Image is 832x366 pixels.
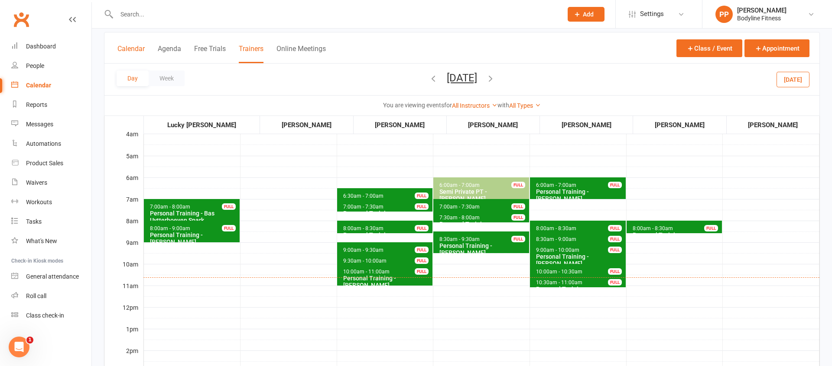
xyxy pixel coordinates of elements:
[452,102,497,109] a: All Instructors
[536,253,624,267] div: Personal Training - [PERSON_NAME]
[26,101,47,108] div: Reports
[343,193,384,199] span: 6:30am - 7:00am
[239,45,263,63] button: Trainers
[144,120,259,130] div: Lucky [PERSON_NAME]
[26,160,63,167] div: Product Sales
[9,337,29,357] iframe: Intercom live chat
[383,102,444,109] strong: You are viewing events
[26,179,47,186] div: Waivers
[439,236,480,242] span: 8:30am - 9:30am
[104,216,143,238] div: 8am
[26,218,42,225] div: Tasks
[536,286,624,299] div: Personal Training - [PERSON_NAME]
[439,188,527,209] div: Semi Private PT - [PERSON_NAME], [PERSON_NAME]
[536,269,583,275] span: 10:00am - 10:30am
[744,39,809,57] button: Appointment
[11,231,91,251] a: What's New
[608,182,622,188] div: FULL
[511,214,525,221] div: FULL
[343,231,431,245] div: Personal Training - [PERSON_NAME]
[26,199,52,205] div: Workouts
[447,120,539,130] div: [PERSON_NAME]
[415,225,429,231] div: FULL
[608,247,622,253] div: FULL
[10,9,32,30] a: Clubworx
[354,120,446,130] div: [PERSON_NAME]
[26,82,51,89] div: Calendar
[149,71,185,86] button: Week
[777,71,809,87] button: [DATE]
[158,45,181,63] button: Agenda
[511,236,525,242] div: FULL
[104,324,143,346] div: 1pm
[11,76,91,95] a: Calendar
[415,257,429,264] div: FULL
[26,292,46,299] div: Roll call
[415,193,429,199] div: FULL
[737,6,786,14] div: [PERSON_NAME]
[276,45,326,63] button: Online Meetings
[509,102,541,109] a: All Types
[11,193,91,212] a: Workouts
[11,267,91,286] a: General attendance kiosk mode
[343,225,384,231] span: 8:00am - 8:30am
[11,173,91,193] a: Waivers
[497,102,509,109] strong: with
[704,225,718,231] div: FULL
[583,11,594,18] span: Add
[104,238,143,260] div: 9am
[11,286,91,306] a: Roll call
[117,45,145,63] button: Calendar
[568,7,604,22] button: Add
[104,129,143,151] div: 4am
[737,14,786,22] div: Bodyline Fitness
[343,275,431,289] div: Personal Training - [PERSON_NAME]
[26,62,44,69] div: People
[26,312,64,319] div: Class check-in
[608,279,622,286] div: FULL
[439,204,480,210] span: 7:00am - 7:30am
[104,151,143,173] div: 5am
[26,43,56,50] div: Dashboard
[114,8,556,20] input: Search...
[343,204,384,210] span: 7:00am - 7:30am
[715,6,733,23] div: PP
[415,203,429,210] div: FULL
[11,115,91,134] a: Messages
[536,236,577,242] span: 8:30am - 9:00am
[343,210,431,224] div: Personal Training - [PERSON_NAME]
[26,273,79,280] div: General attendance
[104,303,143,324] div: 12pm
[447,72,477,84] button: [DATE]
[640,4,664,24] span: Settings
[511,203,525,210] div: FULL
[536,247,580,253] span: 9:00am - 10:00am
[444,102,452,109] strong: for
[439,221,527,234] div: Personal Training - [PERSON_NAME]
[540,120,632,130] div: [PERSON_NAME]
[222,225,236,231] div: FULL
[415,268,429,275] div: FULL
[104,281,143,303] div: 11am
[11,306,91,325] a: Class kiosk mode
[11,212,91,231] a: Tasks
[104,173,143,195] div: 6am
[26,238,57,244] div: What's New
[104,195,143,216] div: 7am
[222,203,236,210] div: FULL
[149,204,191,210] span: 7:00am - 8:00am
[117,71,149,86] button: Day
[260,120,352,130] div: [PERSON_NAME]
[634,120,725,130] div: [PERSON_NAME]
[439,242,527,256] div: Personal Training - [PERSON_NAME]
[26,121,53,128] div: Messages
[343,247,384,253] span: 9:00am - 9:30am
[11,154,91,173] a: Product Sales
[11,56,91,76] a: People
[149,225,191,231] span: 8:00am - 9:00am
[415,247,429,253] div: FULL
[343,258,387,264] span: 9:30am - 10:00am
[608,236,622,242] div: FULL
[194,45,226,63] button: Free Trials
[511,182,525,188] div: FULL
